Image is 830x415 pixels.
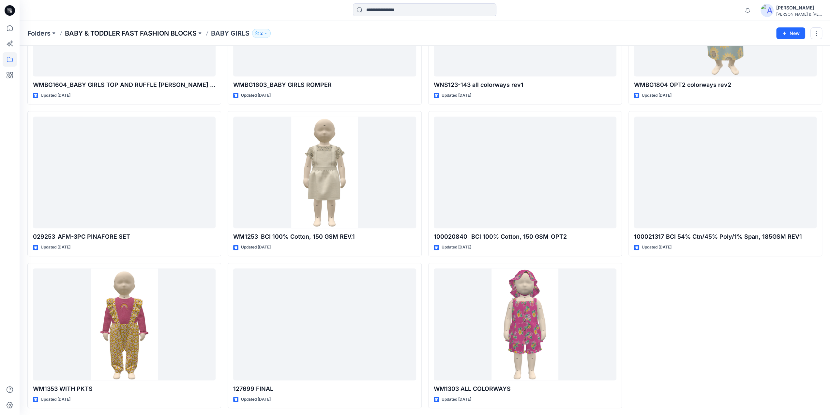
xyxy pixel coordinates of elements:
[434,80,616,89] p: WNS123-143 all colorways rev1
[442,396,471,403] p: Updated [DATE]
[41,244,70,251] p: Updated [DATE]
[33,80,216,89] p: WMBG1604_BABY GIRLS TOP AND RUFFLE [PERSON_NAME] SET
[41,92,70,99] p: Updated [DATE]
[442,244,471,251] p: Updated [DATE]
[233,232,416,241] p: WM1253_BCI 100% Cotton, 150 GSM REV.1
[260,30,263,37] p: 2
[434,384,616,393] p: WM1303 ALL COLORWAYS
[233,268,416,380] a: 127699 FINAL
[33,232,216,241] p: 029253_AFM-3PC PINAFORE SET
[241,396,271,403] p: Updated [DATE]
[33,268,216,380] a: WM1353 WITH PKTS
[27,29,51,38] a: Folders
[65,29,197,38] a: BABY & TODDLER FAST FASHION BLOCKS
[41,396,70,403] p: Updated [DATE]
[434,117,616,229] a: 100020840_ BCI 100% Cotton, 150 GSM_OPT2
[33,384,216,393] p: WM1353 WITH PKTS
[776,4,822,12] div: [PERSON_NAME]
[776,27,805,39] button: New
[642,92,672,99] p: Updated [DATE]
[241,92,271,99] p: Updated [DATE]
[211,29,249,38] p: BABY GIRLS
[776,12,822,17] div: [PERSON_NAME] & [PERSON_NAME]
[642,244,672,251] p: Updated [DATE]
[33,117,216,229] a: 029253_AFM-3PC PINAFORE SET
[634,117,817,229] a: 100021317_BCI 54% Ctn/45% Poly/1% Span, 185GSM REV1
[634,232,817,241] p: 100021317_BCI 54% Ctn/45% Poly/1% Span, 185GSM REV1
[434,232,616,241] p: 100020840_ BCI 100% Cotton, 150 GSM_OPT2
[233,80,416,89] p: WMBG1603_BABY GIRLS ROMPER
[634,80,817,89] p: WMBG1804 OPT2 colorways rev2
[233,384,416,393] p: 127699 FINAL
[233,117,416,229] a: WM1253_BCI 100% Cotton, 150 GSM REV.1
[434,268,616,380] a: WM1303 ALL COLORWAYS
[442,92,471,99] p: Updated [DATE]
[761,4,774,17] img: avatar
[241,244,271,251] p: Updated [DATE]
[252,29,271,38] button: 2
